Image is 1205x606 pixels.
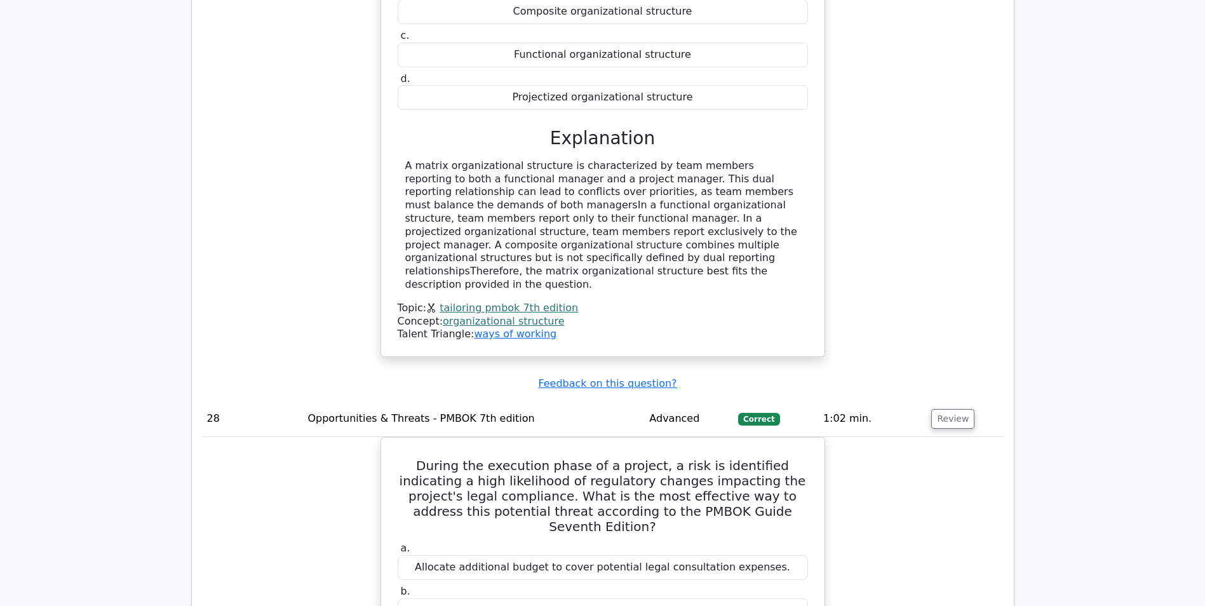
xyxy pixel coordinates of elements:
button: Review [931,409,974,429]
span: c. [401,29,410,41]
div: Allocate additional budget to cover potential legal consultation expenses. [398,555,808,580]
td: Opportunities & Threats - PMBOK 7th edition [302,401,644,437]
h3: Explanation [405,128,800,149]
span: d. [401,72,410,84]
a: tailoring pmbok 7th edition [440,302,578,314]
div: Concept: [398,315,808,328]
td: Advanced [644,401,733,437]
div: Talent Triangle: [398,302,808,341]
div: Projectized organizational structure [398,85,808,110]
h5: During the execution phase of a project, a risk is identified indicating a high likelihood of reg... [396,458,809,534]
a: organizational structure [443,315,564,327]
span: b. [401,585,410,597]
span: a. [401,542,410,554]
td: 1:02 min. [818,401,927,437]
a: Feedback on this question? [538,377,677,389]
div: Topic: [398,302,808,315]
div: Functional organizational structure [398,43,808,67]
td: 28 [202,401,303,437]
a: ways of working [474,328,556,340]
div: A matrix organizational structure is characterized by team members reporting to both a functional... [405,159,800,292]
span: Correct [738,413,779,426]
